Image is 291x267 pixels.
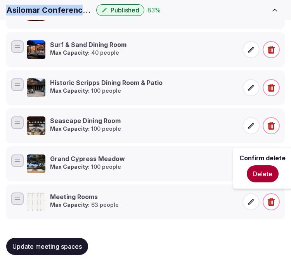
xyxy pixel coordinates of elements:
[27,40,45,59] img: Surf & Sand Dining Room
[50,78,163,87] h3: Historic Scripps Dining Room & Patio
[50,163,125,171] p: 100 people
[6,238,88,255] button: Update meeting spaces
[50,125,121,133] p: 100 people
[50,201,119,209] p: 63 people
[27,154,45,173] img: Grand Cypress Meadow
[50,87,90,94] strong: Max Capacity:
[96,4,144,16] button: Published
[27,78,45,97] img: Historic Scripps Dining Room & Patio
[27,116,45,135] img: Seascape Dining Room
[50,49,90,56] strong: Max Capacity:
[50,40,126,49] h3: Surf & Sand Dining Room
[247,165,279,182] button: Delete
[12,243,82,250] span: Update meeting spaces
[50,163,90,170] strong: Max Capacity:
[6,5,93,16] h1: Asilomar Conference Center
[50,192,119,201] h3: Meeting Rooms
[111,6,139,14] span: Published
[50,154,125,163] h3: Grand Cypress Meadow
[50,116,121,125] h3: Seascape Dining Room
[147,5,161,15] button: 83%
[50,125,90,132] strong: Max Capacity:
[147,5,161,15] div: 83 %
[239,154,286,162] h3: Confirm delete
[265,2,285,19] button: Toggle sidebar
[50,87,163,95] p: 100 people
[27,192,45,211] img: Meeting Rooms
[50,201,90,208] strong: Max Capacity:
[50,49,126,57] p: 40 people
